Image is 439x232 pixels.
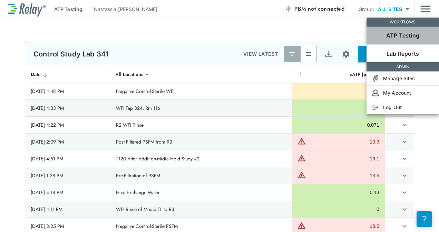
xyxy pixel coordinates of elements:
img: Log Out Icon [372,104,379,111]
img: Sites [372,75,379,82]
img: Account [372,89,379,96]
p: My Account [383,89,411,96]
p: ADMIN [368,64,438,70]
iframe: Resource center [417,211,432,227]
p: Lab Reports [387,50,419,58]
p: Manage Sites [383,75,415,82]
p: Log Out [383,104,402,111]
p: WORKFLOWS [368,19,438,25]
p: ATP Testing [386,31,419,40]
